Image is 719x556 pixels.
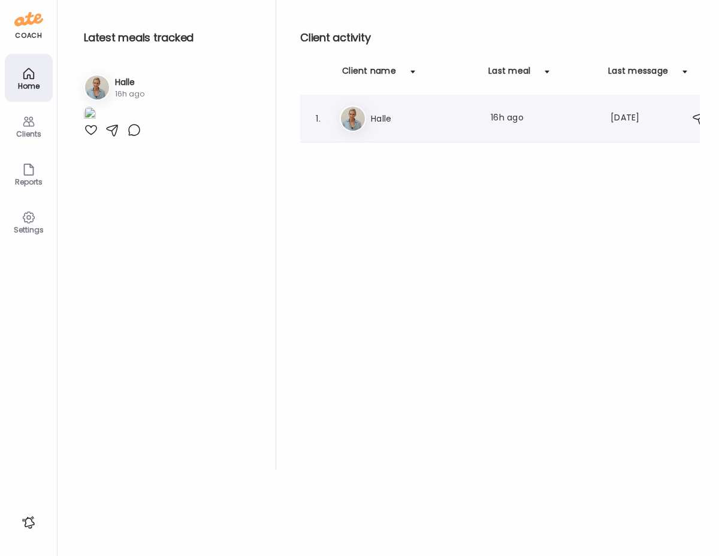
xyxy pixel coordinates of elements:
img: avatars%2Fv6xpACeucRMvPGoifIVdfUew4Qq2 [85,75,109,99]
div: [DATE] [611,111,657,126]
h2: Client activity [300,29,714,47]
div: Clients [7,130,50,138]
div: coach [15,31,42,41]
h3: Halle [371,111,476,126]
img: ate [14,10,43,29]
div: Home [7,82,50,90]
h3: Halle [115,76,144,89]
div: 16h ago [115,89,144,99]
h2: Latest meals tracked [84,29,256,47]
div: Last message [608,65,668,84]
div: 1. [311,111,325,126]
div: Last meal [488,65,530,84]
div: Settings [7,226,50,234]
div: Client name [342,65,396,84]
img: avatars%2Fv6xpACeucRMvPGoifIVdfUew4Qq2 [341,107,365,131]
div: Reports [7,178,50,186]
div: 16h ago [491,111,596,126]
img: images%2Fv6xpACeucRMvPGoifIVdfUew4Qq2%2FwuKfv9Xyic9LWLobNfc2%2FxiBAUbDEPYZHUKPoWxSL_1080 [84,107,96,123]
